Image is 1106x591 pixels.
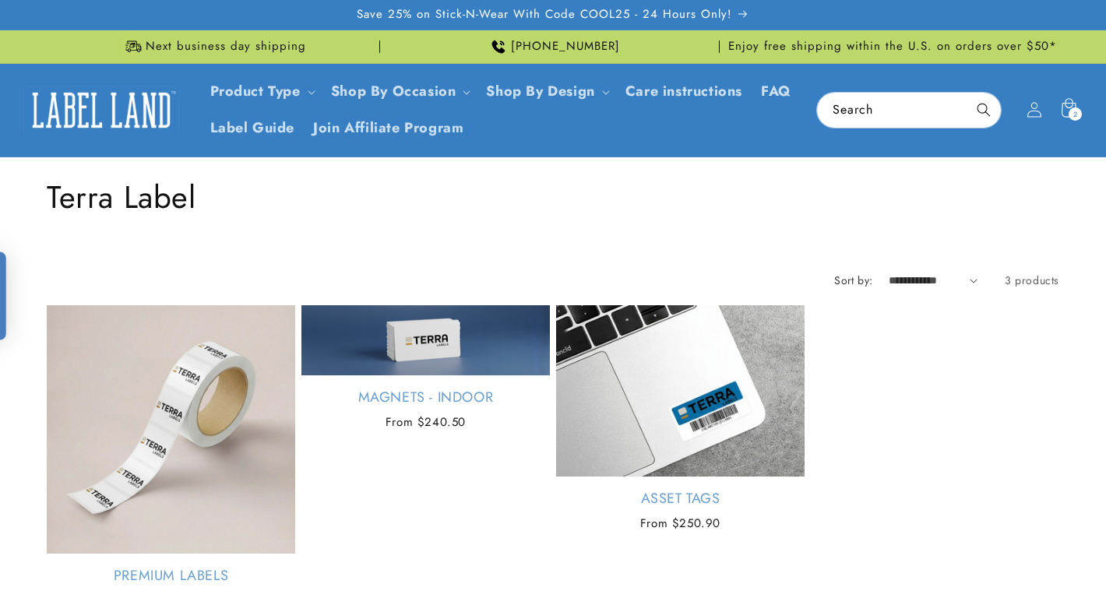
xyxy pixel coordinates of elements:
[47,30,380,63] div: Announcement
[511,39,620,55] span: [PHONE_NUMBER]
[834,273,872,288] label: Sort by:
[1073,107,1078,121] span: 2
[477,73,615,110] summary: Shop By Design
[357,7,732,23] span: Save 25% on Stick-N-Wear With Code COOL25 - 24 Hours Only!
[779,518,1090,575] iframe: Gorgias Floating Chat
[331,83,456,100] span: Shop By Occasion
[47,177,1059,217] h1: Terra Label
[386,30,720,63] div: Announcement
[146,39,306,55] span: Next business day shipping
[726,30,1059,63] div: Announcement
[210,81,301,101] a: Product Type
[47,567,295,585] a: Premium labels
[486,81,594,101] a: Shop By Design
[301,389,550,406] a: Magnets - Indoor
[304,110,473,146] a: Join Affiliate Program
[625,83,742,100] span: Care instructions
[201,110,305,146] a: Label Guide
[23,86,179,134] img: Label Land
[313,119,463,137] span: Join Affiliate Program
[761,83,791,100] span: FAQ
[18,80,185,140] a: Label Land
[728,39,1057,55] span: Enjoy free shipping within the U.S. on orders over $50*
[322,73,477,110] summary: Shop By Occasion
[752,73,801,110] a: FAQ
[556,490,805,508] a: Asset Tags
[616,73,752,110] a: Care instructions
[201,73,322,110] summary: Product Type
[1005,273,1059,288] span: 3 products
[210,119,295,137] span: Label Guide
[967,93,1001,127] button: Search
